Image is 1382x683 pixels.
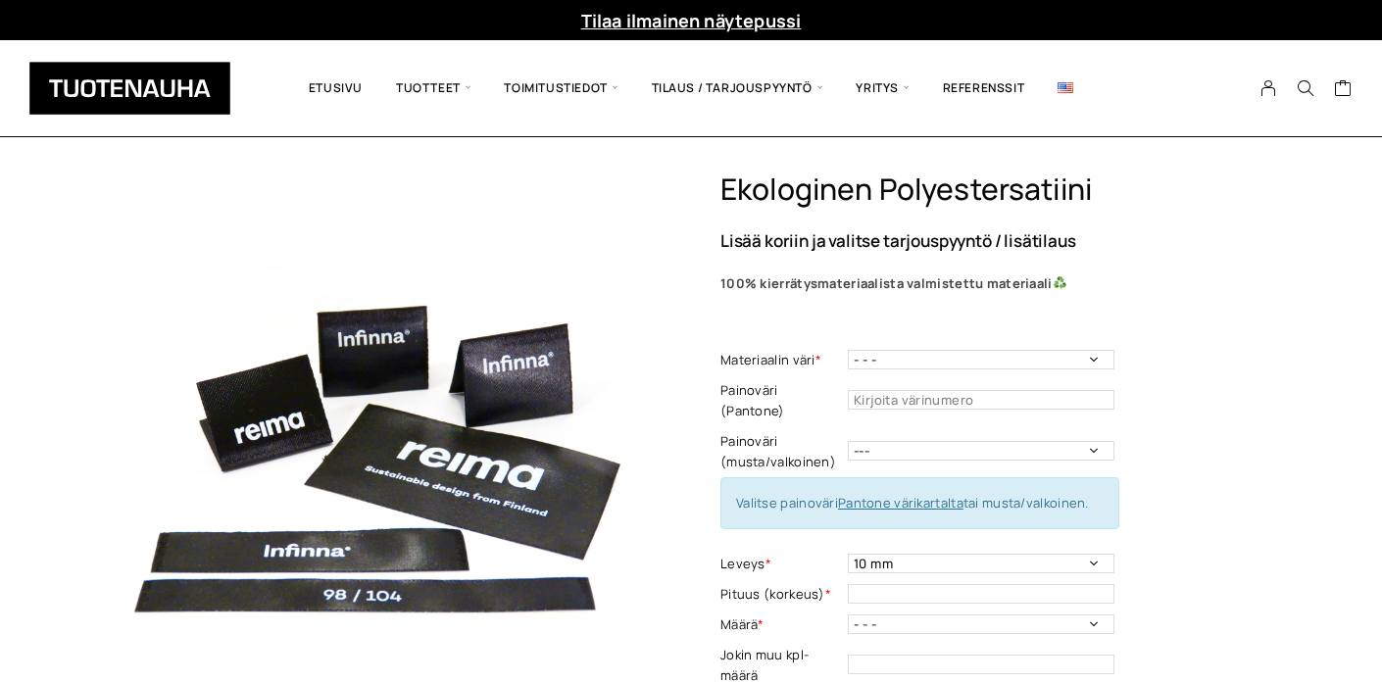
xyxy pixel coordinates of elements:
img: English [1058,82,1073,93]
a: Referenssit [926,55,1042,122]
img: Tuotenauha Oy [29,62,230,115]
label: Painoväri (Pantone) [720,380,843,421]
button: Search [1287,79,1324,97]
p: Lisää koriin ja valitse tarjouspyyntö / lisätilaus [720,232,1264,249]
span: Tilaus / Tarjouspyyntö [635,55,840,122]
a: Etusivu [292,55,379,122]
label: Painoväri (musta/valkoinen) [720,431,843,472]
label: Pituus (korkeus) [720,584,843,605]
input: Kirjoita värinumero [848,390,1114,410]
a: Tilaa ilmainen näytepussi [581,9,802,32]
label: Leveys [720,554,843,574]
span: Tuotteet [379,55,487,122]
a: My Account [1250,79,1288,97]
a: Pantone värikartalta [838,494,963,512]
img: ♻️ [1054,276,1066,289]
span: Valitse painoväri tai musta/valkoinen. [736,494,1089,512]
b: 100% kierrätysmateriaalista valmistettu materiaali [720,274,1053,292]
a: Cart [1334,78,1353,102]
span: Toimitustiedot [487,55,634,122]
span: Yritys [839,55,925,122]
label: Määrä [720,614,843,635]
h1: Ekologinen polyestersatiini [720,171,1264,208]
label: Materiaalin väri [720,350,843,370]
